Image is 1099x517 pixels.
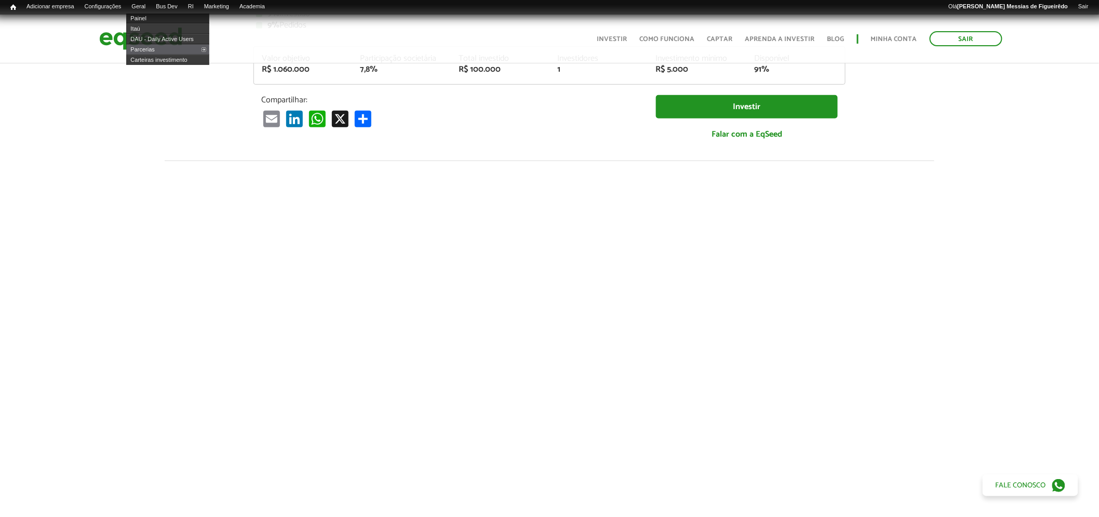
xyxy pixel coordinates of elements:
[459,65,542,74] div: R$ 100.000
[21,3,79,11] a: Adicionar empresa
[151,3,183,11] a: Bus Dev
[745,36,815,43] a: Aprenda a investir
[957,3,1068,9] strong: [PERSON_NAME] Messias de Figueirêdo
[707,36,733,43] a: Captar
[262,65,345,74] div: R$ 1.060.000
[353,110,373,127] a: Compartilhar
[597,36,627,43] a: Investir
[199,3,234,11] a: Marketing
[99,25,182,52] img: EqSeed
[656,65,739,74] div: R$ 5.000
[943,3,1073,11] a: Olá[PERSON_NAME] Messias de Figueirêdo
[360,65,444,74] div: 7,8%
[79,3,127,11] a: Configurações
[827,36,845,43] a: Blog
[234,3,270,11] a: Academia
[754,65,837,74] div: 91%
[126,3,151,11] a: Geral
[261,110,282,127] a: Email
[1073,3,1094,11] a: Sair
[284,110,305,127] a: LinkedIn
[253,182,846,515] iframe: Captação Lubs & EqSeed
[983,474,1078,496] a: Fale conosco
[871,36,917,43] a: Minha conta
[10,4,16,11] span: Início
[640,36,695,43] a: Como funciona
[930,31,1002,46] a: Sair
[183,3,199,11] a: RI
[656,124,838,145] a: Falar com a EqSeed
[330,110,351,127] a: X
[656,95,838,118] a: Investir
[5,3,21,12] a: Início
[557,65,640,74] div: 1
[261,95,640,105] p: Compartilhar:
[126,13,209,23] a: Painel
[307,110,328,127] a: WhatsApp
